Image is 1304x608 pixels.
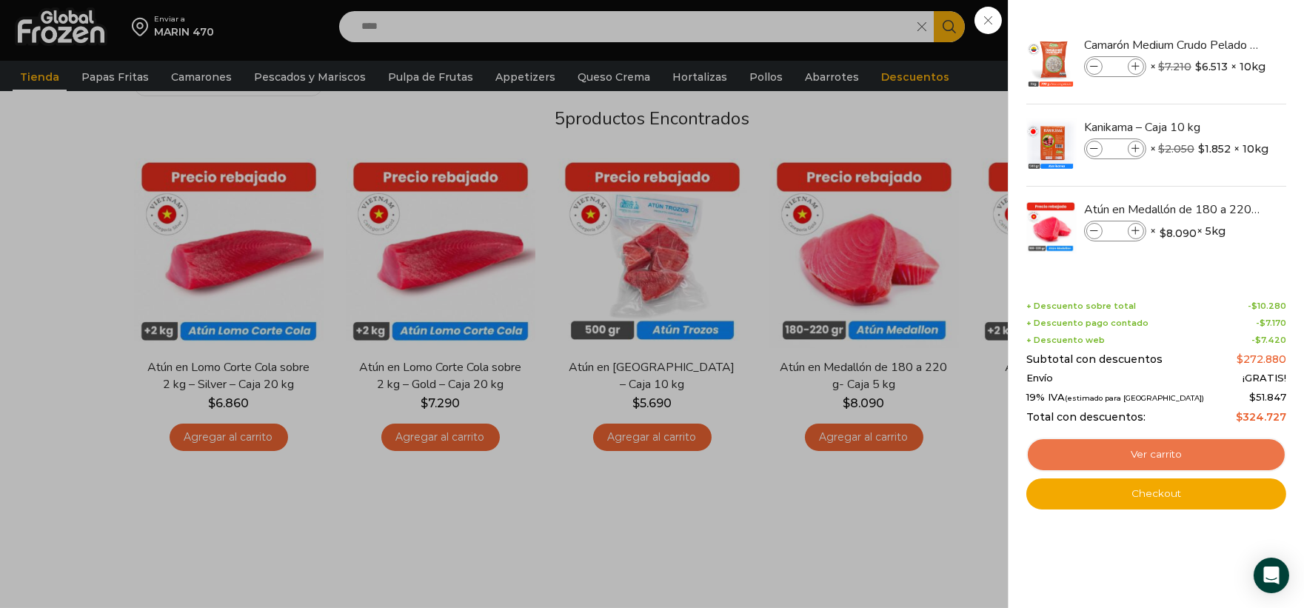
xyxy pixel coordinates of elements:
bdi: 8.090 [1160,226,1197,241]
span: $ [1198,141,1205,156]
span: $ [1249,391,1256,403]
a: Atún en Medallón de 180 a 220 g- Caja 5 kg [1084,201,1260,218]
input: Product quantity [1104,59,1126,75]
input: Product quantity [1104,223,1126,239]
bdi: 7.210 [1158,60,1191,73]
bdi: 6.513 [1195,59,1228,74]
span: $ [1158,60,1165,73]
span: Subtotal con descuentos [1026,353,1163,366]
span: $ [1260,318,1265,328]
span: 19% IVA [1026,392,1204,404]
bdi: 324.727 [1236,410,1286,424]
input: Product quantity [1104,141,1126,157]
span: + Descuento pago contado [1026,318,1148,328]
span: + Descuento sobre total [1026,301,1136,311]
span: $ [1195,59,1202,74]
span: $ [1237,353,1243,366]
span: × × 10kg [1150,138,1268,159]
bdi: 2.050 [1158,142,1194,156]
div: Open Intercom Messenger [1254,558,1289,593]
span: - [1256,318,1286,328]
span: 51.847 [1249,391,1286,403]
a: Kanikama – Caja 10 kg [1084,119,1260,136]
span: - [1251,335,1286,345]
span: $ [1255,335,1261,345]
span: + Descuento web [1026,335,1105,345]
span: ¡GRATIS! [1243,373,1286,384]
span: × × 10kg [1150,56,1265,77]
bdi: 10.280 [1251,301,1286,311]
bdi: 7.420 [1255,335,1286,345]
span: $ [1158,142,1165,156]
bdi: 1.852 [1198,141,1231,156]
a: Camarón Medium Crudo Pelado sin Vena - Silver - Caja 10 kg [1084,37,1260,53]
bdi: 272.880 [1237,353,1286,366]
span: $ [1160,226,1166,241]
span: - [1248,301,1286,311]
small: (estimado para [GEOGRAPHIC_DATA]) [1065,394,1204,402]
a: Ver carrito [1026,438,1286,472]
bdi: 7.170 [1260,318,1286,328]
span: Envío [1026,373,1053,384]
a: Checkout [1026,478,1286,510]
span: $ [1251,301,1257,311]
span: Total con descuentos: [1026,411,1146,424]
span: $ [1236,410,1243,424]
span: × × 5kg [1150,221,1226,241]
